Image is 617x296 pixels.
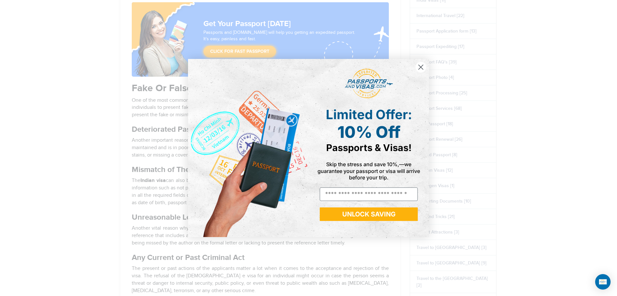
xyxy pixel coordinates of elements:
span: Passports & Visas! [326,142,412,153]
div: Open Intercom Messenger [595,274,611,290]
button: UNLOCK SAVING [320,207,418,221]
span: Limited Offer: [326,107,412,122]
button: Close dialog [415,62,426,73]
img: passports and visas [345,69,393,99]
span: Skip the stress and save 10%,—we guarantee your passport or visa will arrive before your trip. [317,161,420,180]
img: de9cda0d-0715-46ca-9a25-073762a91ba7.png [188,59,308,237]
span: 10% Off [337,122,400,142]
